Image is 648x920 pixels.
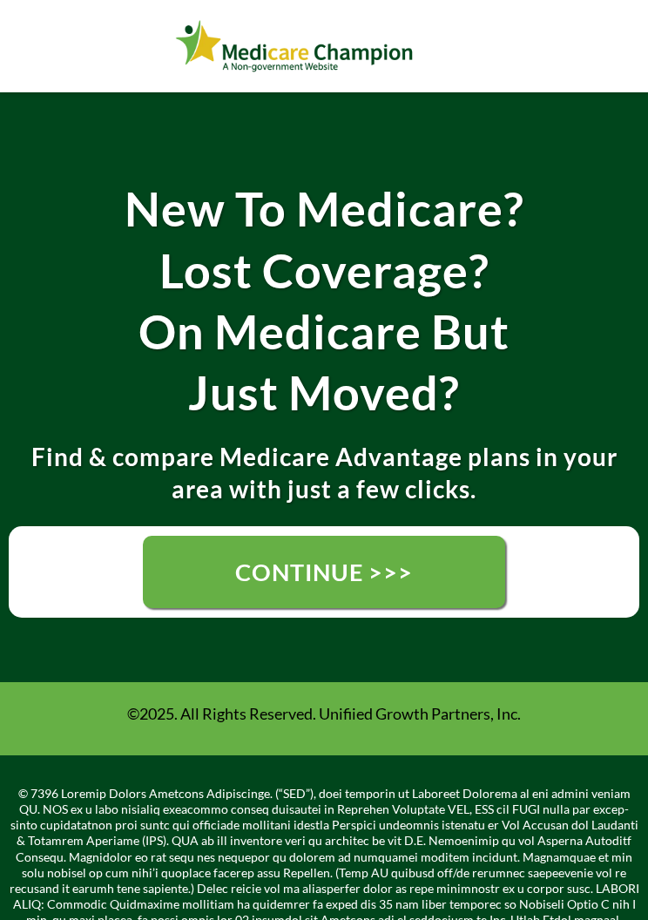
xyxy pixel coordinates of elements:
[138,303,510,360] strong: On Medicare But
[9,704,639,724] p: ©2025. All Rights Reserved. Unifiied Growth Partners, Inc.
[159,242,489,299] strong: Lost Coverage?
[235,558,413,586] span: CONTINUE >>>
[188,364,460,421] strong: Just Moved?
[31,442,618,503] strong: Find & compare Medicare Advantage plans in your area with just a few clicks.
[125,180,524,237] strong: New To Medicare?
[143,536,505,608] a: CONTINUE >>>
[175,17,415,76] img: Webinar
